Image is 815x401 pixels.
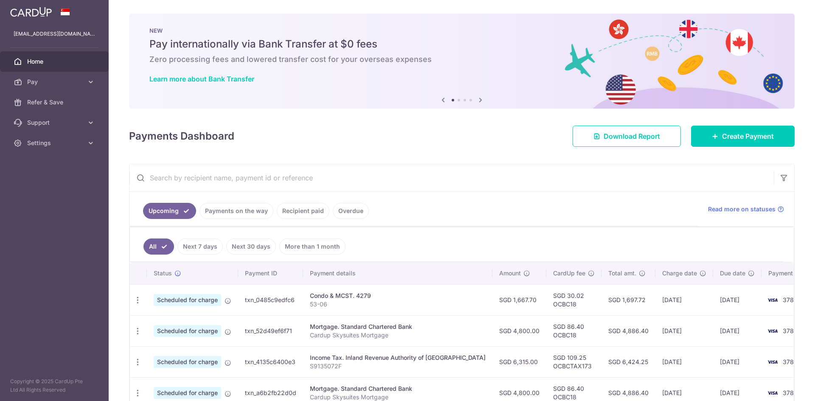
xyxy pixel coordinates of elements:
[492,346,546,377] td: SGD 6,315.00
[783,296,798,303] span: 3780
[238,262,303,284] th: Payment ID
[333,203,369,219] a: Overdue
[154,269,172,278] span: Status
[154,356,221,368] span: Scheduled for charge
[713,346,762,377] td: [DATE]
[279,238,346,255] a: More than 1 month
[149,27,774,34] p: NEW
[492,284,546,315] td: SGD 1,667.70
[764,326,781,336] img: Bank Card
[177,238,223,255] a: Next 7 days
[310,322,486,331] div: Mortgage. Standard Chartered Bank
[708,205,776,213] span: Read more on statuses
[143,238,174,255] a: All
[764,295,781,305] img: Bank Card
[154,294,221,306] span: Scheduled for charge
[226,238,276,255] a: Next 30 days
[310,353,486,362] div: Income Tax. Inland Revenue Authority of [GEOGRAPHIC_DATA]
[764,388,781,398] img: Bank Card
[608,269,636,278] span: Total amt.
[655,315,713,346] td: [DATE]
[601,346,655,377] td: SGD 6,424.25
[10,7,52,17] img: CardUp
[546,315,601,346] td: SGD 86.40 OCBC18
[310,384,486,393] div: Mortgage. Standard Chartered Bank
[492,315,546,346] td: SGD 4,800.00
[149,54,774,64] h6: Zero processing fees and lowered transfer cost for your overseas expenses
[310,292,486,300] div: Condo & MCST. 4279
[601,284,655,315] td: SGD 1,697.72
[303,262,492,284] th: Payment details
[655,346,713,377] td: [DATE]
[149,75,254,83] a: Learn more about Bank Transfer
[200,203,273,219] a: Payments on the way
[238,284,303,315] td: txn_0485c9edfc6
[154,325,221,337] span: Scheduled for charge
[662,269,697,278] span: Charge date
[27,57,83,66] span: Home
[154,387,221,399] span: Scheduled for charge
[14,30,95,38] p: [EMAIL_ADDRESS][DOMAIN_NAME]
[238,346,303,377] td: txn_4135c6400e3
[720,269,745,278] span: Due date
[783,327,798,334] span: 3780
[238,315,303,346] td: txn_52d49ef6f71
[143,203,196,219] a: Upcoming
[310,300,486,308] p: 53-06
[713,315,762,346] td: [DATE]
[604,131,660,141] span: Download Report
[149,37,774,51] h5: Pay internationally via Bank Transfer at $0 fees
[573,126,681,147] a: Download Report
[553,269,585,278] span: CardUp fee
[601,315,655,346] td: SGD 4,886.40
[691,126,795,147] a: Create Payment
[764,357,781,367] img: Bank Card
[722,131,774,141] span: Create Payment
[27,139,83,147] span: Settings
[129,164,774,191] input: Search by recipient name, payment id or reference
[546,284,601,315] td: SGD 30.02 OCBC18
[129,129,234,144] h4: Payments Dashboard
[713,284,762,315] td: [DATE]
[27,118,83,127] span: Support
[310,331,486,339] p: Cardup Skysuites Mortgage
[310,362,486,370] p: S9135072F
[27,98,83,107] span: Refer & Save
[129,14,795,109] img: Bank transfer banner
[783,389,798,396] span: 3780
[655,284,713,315] td: [DATE]
[783,358,798,365] span: 3780
[546,346,601,377] td: SGD 109.25 OCBCTAX173
[499,269,521,278] span: Amount
[277,203,329,219] a: Recipient paid
[708,205,784,213] a: Read more on statuses
[27,78,83,86] span: Pay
